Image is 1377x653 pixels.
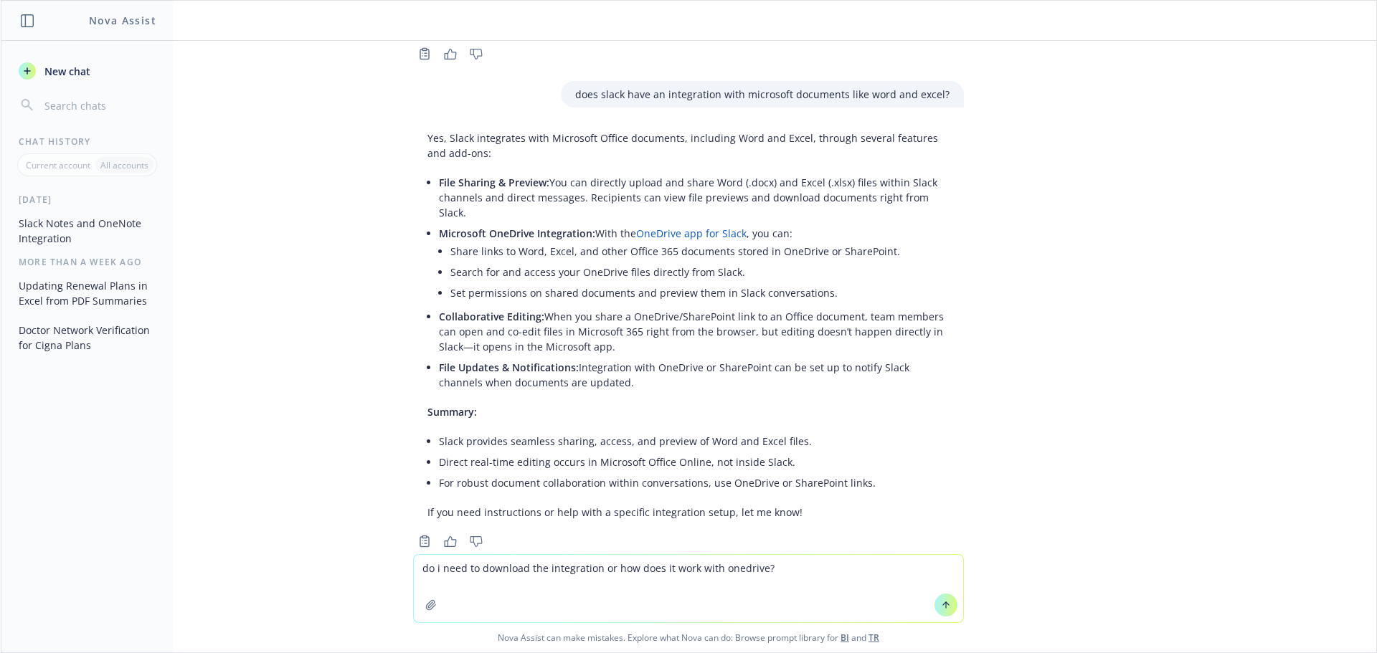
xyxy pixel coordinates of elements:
button: New chat [13,58,161,84]
p: You can directly upload and share Word (.docx) and Excel (.xlsx) files within Slack channels and ... [439,175,950,220]
span: Nova Assist can make mistakes. Explore what Nova can do: Browse prompt library for and [6,623,1371,652]
button: Thumbs down [465,44,488,64]
p: Yes, Slack integrates with Microsoft Office documents, including Word and Excel, through several ... [427,130,950,161]
p: If you need instructions or help with a specific integration setup, let me know! [427,505,950,520]
span: File Updates & Notifications: [439,361,579,374]
textarea: do i need to download the integration or how does it work with onedrive? [414,555,963,622]
li: Set permissions on shared documents and preview them in Slack conversations. [450,282,950,303]
p: Current account [26,159,90,171]
span: Collaborative Editing: [439,310,544,323]
button: Slack Notes and OneNote Integration [13,211,161,250]
li: Direct real-time editing occurs in Microsoft Office Online, not inside Slack. [439,452,950,472]
a: OneDrive app for Slack [636,227,747,240]
button: Doctor Network Verification for Cigna Plans [13,318,161,357]
li: For robust document collaboration within conversations, use OneDrive or SharePoint links. [439,472,950,493]
li: Search for and access your OneDrive files directly from Slack. [450,262,950,282]
button: Updating Renewal Plans in Excel from PDF Summaries [13,274,161,313]
svg: Copy to clipboard [418,535,431,548]
p: Integration with OneDrive or SharePoint can be set up to notify Slack channels when documents are... [439,360,950,390]
p: With the , you can: [439,226,950,241]
p: All accounts [100,159,148,171]
span: Summary: [427,405,477,419]
li: Slack provides seamless sharing, access, and preview of Word and Excel files. [439,431,950,452]
a: TR [869,631,879,644]
button: Thumbs down [465,531,488,551]
h1: Nova Assist [89,13,156,28]
input: Search chats [42,95,156,115]
p: When you share a OneDrive/SharePoint link to an Office document, team members can open and co-edi... [439,309,950,354]
li: Share links to Word, Excel, and other Office 365 documents stored in OneDrive or SharePoint. [450,241,950,262]
span: File Sharing & Preview: [439,176,549,189]
span: Microsoft OneDrive Integration: [439,227,595,240]
div: Chat History [1,135,173,148]
span: New chat [42,64,90,79]
a: BI [841,631,849,644]
p: does slack have an integration with microsoft documents like word and excel? [575,87,950,102]
svg: Copy to clipboard [418,47,431,60]
div: More than a week ago [1,256,173,268]
div: [DATE] [1,194,173,206]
